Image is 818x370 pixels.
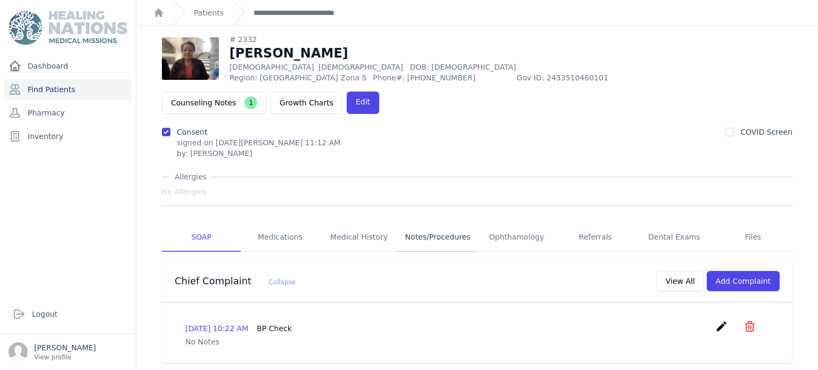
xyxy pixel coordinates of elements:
p: View profile [34,353,96,361]
button: View All [657,271,704,291]
span: DOB: [DEMOGRAPHIC_DATA] [410,63,516,71]
img: Medical Missions EMR [9,11,127,45]
a: Growth Charts [271,92,342,114]
span: BP Check [257,324,292,333]
a: Referrals [556,223,635,252]
a: Dental Exams [635,223,714,252]
div: # 2332 [230,34,660,45]
a: Pharmacy [4,102,132,124]
span: Allergies [170,171,211,182]
a: Find Patients [4,79,132,100]
a: [PERSON_NAME] View profile [9,342,127,361]
span: Phone#: [PHONE_NUMBER] [373,72,510,83]
span: [DEMOGRAPHIC_DATA] [318,63,403,71]
a: Edit [347,92,379,114]
span: 1 [244,96,257,109]
a: Notes/Procedures [398,223,477,252]
h1: [PERSON_NAME] [230,45,660,62]
p: [PERSON_NAME] [34,342,96,353]
span: Gov ID: 2433510460101 [517,72,660,83]
button: Add Complaint [707,271,780,291]
label: Consent [177,128,207,136]
div: by: [PERSON_NAME] [177,148,340,159]
img: A9exnSn0UQlBAAAAJXRFWHRkYXRlOmNyZWF0ZQAyMDI0LTAyLTIyVDEzOjQ2OjUwKzAwOjAwovfGvgAAACV0RVh0ZGF0ZTptb... [162,37,219,80]
h3: Chief Complaint [175,275,296,287]
a: Medications [241,223,320,252]
a: Logout [9,303,127,325]
a: Medical History [320,223,398,252]
span: No Allergies [162,186,207,197]
a: Files [714,223,792,252]
a: Dashboard [4,55,132,77]
span: Region: [GEOGRAPHIC_DATA] Zona 5 [230,72,367,83]
a: Inventory [4,126,132,147]
a: Patients [194,7,224,18]
p: No Notes [185,336,769,347]
p: [DEMOGRAPHIC_DATA] [230,62,660,72]
a: Ophthamology [477,223,556,252]
a: SOAP [162,223,241,252]
p: [DATE] 10:22 AM [185,323,292,334]
button: Counseling Notes1 [162,92,266,114]
nav: Tabs [162,223,792,252]
label: COVID Screen [740,128,792,136]
span: Collapse [268,278,296,286]
i: create [715,320,728,333]
a: create [715,325,731,335]
p: signed on [DATE][PERSON_NAME] 11:12 AM [177,137,340,148]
